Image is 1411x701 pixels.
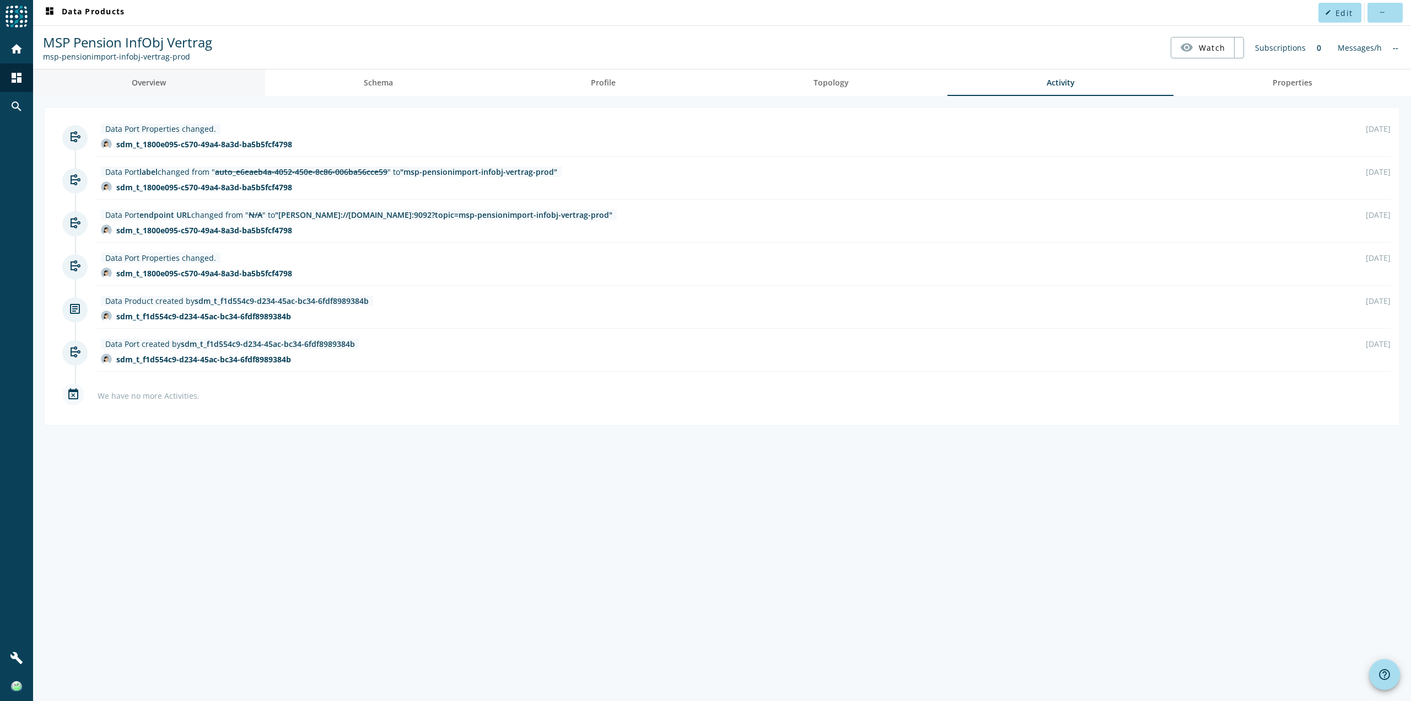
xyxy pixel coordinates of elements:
span: label [139,167,158,177]
div: Messages/h [1332,37,1387,58]
span: endpoint URL [139,210,191,220]
div: [DATE] [1366,210,1391,220]
div: sdm_t_1800e095-c570-49a4-8a3d-ba5b5fcf4798 [116,182,292,192]
img: avatar [101,181,112,192]
span: sdm_t_f1d554c9-d234-45ac-bc34-6fdf8989384b [181,339,355,349]
span: Data Products [43,6,125,19]
span: Properties [1273,79,1312,87]
span: Schema [364,79,393,87]
div: Subscriptions [1250,37,1311,58]
div: No information [1387,37,1404,58]
div: sdm_t_f1d554c9-d234-45ac-bc34-6fdf8989384b [116,354,291,365]
img: avatar [101,138,112,149]
span: "msp-pensionimport-infobj-vertrag-prod" [400,167,557,177]
div: Kafka Topic: msp-pensionimport-infobj-vertrag-prod [43,51,212,62]
div: Data Product created by [105,296,369,306]
span: auto_e6eaeb4a-4052-450e-8c86-006ba56cce59 [215,167,387,177]
div: Data Port changed from " " to [105,167,557,177]
mat-icon: build [10,651,23,665]
div: Data Port Properties changed. [105,253,216,263]
span: Topology [814,79,849,87]
span: "[PERSON_NAME]://[DOMAIN_NAME]:9092?topic=msp-pensionimport-infobj-vertrag-prod" [275,210,612,220]
span: N/A [249,210,262,220]
span: MSP Pension InfObj Vertrag [43,33,212,51]
div: 0 [1311,37,1327,58]
button: Data Products [39,3,129,23]
div: [DATE] [1366,296,1391,306]
span: Profile [591,79,616,87]
span: Watch [1199,38,1225,57]
div: [DATE] [1366,167,1391,177]
img: avatar [101,354,112,365]
div: Data Port created by [105,339,355,349]
div: sdm_t_1800e095-c570-49a4-8a3d-ba5b5fcf4798 [116,225,292,236]
img: avatar [101,224,112,236]
span: Overview [132,79,166,87]
div: [DATE] [1366,124,1391,134]
div: Data Port Properties changed. [105,124,216,134]
div: sdm_t_f1d554c9-d234-45ac-bc34-6fdf8989384b [116,311,291,322]
mat-icon: search [10,100,23,113]
img: avatar [101,267,112,279]
img: spoud-logo.svg [6,6,28,28]
div: sdm_t_1800e095-c570-49a4-8a3d-ba5b5fcf4798 [116,139,292,149]
mat-icon: dashboard [10,71,23,84]
div: [DATE] [1366,339,1391,349]
mat-icon: more_horiz [1378,9,1385,15]
div: Data Port changed from " " to [105,210,612,220]
mat-icon: event_busy [62,383,84,405]
mat-icon: visibility [1180,41,1193,54]
button: Watch [1171,38,1234,57]
img: avatar [101,311,112,322]
mat-icon: edit [1325,9,1331,15]
span: Edit [1335,8,1353,18]
mat-icon: dashboard [43,6,56,19]
mat-icon: home [10,42,23,56]
mat-icon: help_outline [1378,668,1391,681]
button: Edit [1318,3,1361,23]
img: 6bed4d6d5c24547af52003b884bdc343 [11,681,22,692]
span: sdm_t_f1d554c9-d234-45ac-bc34-6fdf8989384b [195,296,369,306]
div: [DATE] [1366,253,1391,263]
div: We have no more Activities. [98,390,200,401]
div: sdm_t_1800e095-c570-49a4-8a3d-ba5b5fcf4798 [116,268,292,279]
span: Activity [1047,79,1075,87]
